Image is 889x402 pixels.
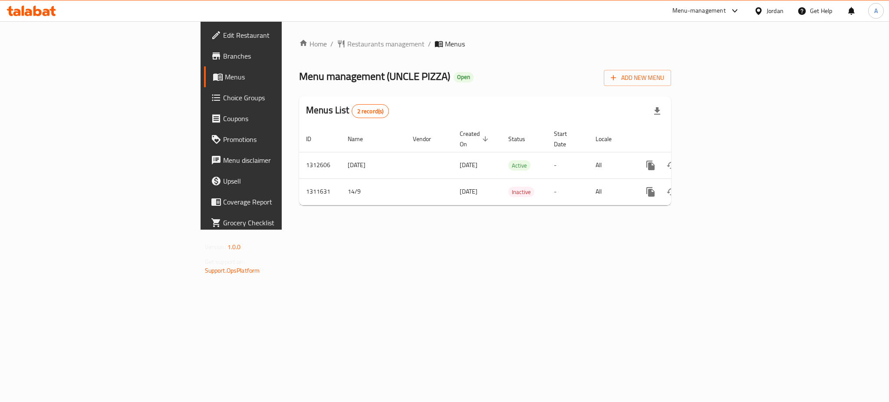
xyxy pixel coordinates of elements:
[589,178,633,205] td: All
[204,46,349,66] a: Branches
[454,73,474,81] span: Open
[223,51,342,61] span: Branches
[223,217,342,228] span: Grocery Checklist
[547,178,589,205] td: -
[225,72,342,82] span: Menus
[348,134,374,144] span: Name
[508,161,530,171] span: Active
[604,70,671,86] button: Add New Menu
[306,134,323,144] span: ID
[223,30,342,40] span: Edit Restaurant
[204,212,349,233] a: Grocery Checklist
[460,186,477,197] span: [DATE]
[204,150,349,171] a: Menu disclaimer
[223,176,342,186] span: Upsell
[596,134,623,144] span: Locale
[204,171,349,191] a: Upsell
[413,134,442,144] span: Vendor
[554,129,578,149] span: Start Date
[508,134,537,144] span: Status
[640,181,661,202] button: more
[661,181,682,202] button: Change Status
[672,6,726,16] div: Menu-management
[223,134,342,145] span: Promotions
[508,160,530,171] div: Active
[508,187,534,197] span: Inactive
[547,152,589,178] td: -
[204,87,349,108] a: Choice Groups
[352,104,389,118] div: Total records count
[204,108,349,129] a: Coupons
[205,256,245,267] span: Get support on:
[205,241,226,253] span: Version:
[204,191,349,212] a: Coverage Report
[341,178,406,205] td: 14/9
[347,39,425,49] span: Restaurants management
[874,6,878,16] span: A
[633,126,731,152] th: Actions
[205,265,260,276] a: Support.OpsPlatform
[428,39,431,49] li: /
[204,25,349,46] a: Edit Restaurant
[640,155,661,176] button: more
[352,107,389,115] span: 2 record(s)
[661,155,682,176] button: Change Status
[611,72,664,83] span: Add New Menu
[204,66,349,87] a: Menus
[341,152,406,178] td: [DATE]
[204,129,349,150] a: Promotions
[460,129,491,149] span: Created On
[767,6,784,16] div: Jordan
[454,72,474,82] div: Open
[223,92,342,103] span: Choice Groups
[223,113,342,124] span: Coupons
[299,39,671,49] nav: breadcrumb
[223,155,342,165] span: Menu disclaimer
[460,159,477,171] span: [DATE]
[223,197,342,207] span: Coverage Report
[299,66,450,86] span: Menu management ( UNCLE PIZZA )
[589,152,633,178] td: All
[306,104,389,118] h2: Menus List
[337,39,425,49] a: Restaurants management
[227,241,241,253] span: 1.0.0
[647,101,668,122] div: Export file
[299,126,731,205] table: enhanced table
[445,39,465,49] span: Menus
